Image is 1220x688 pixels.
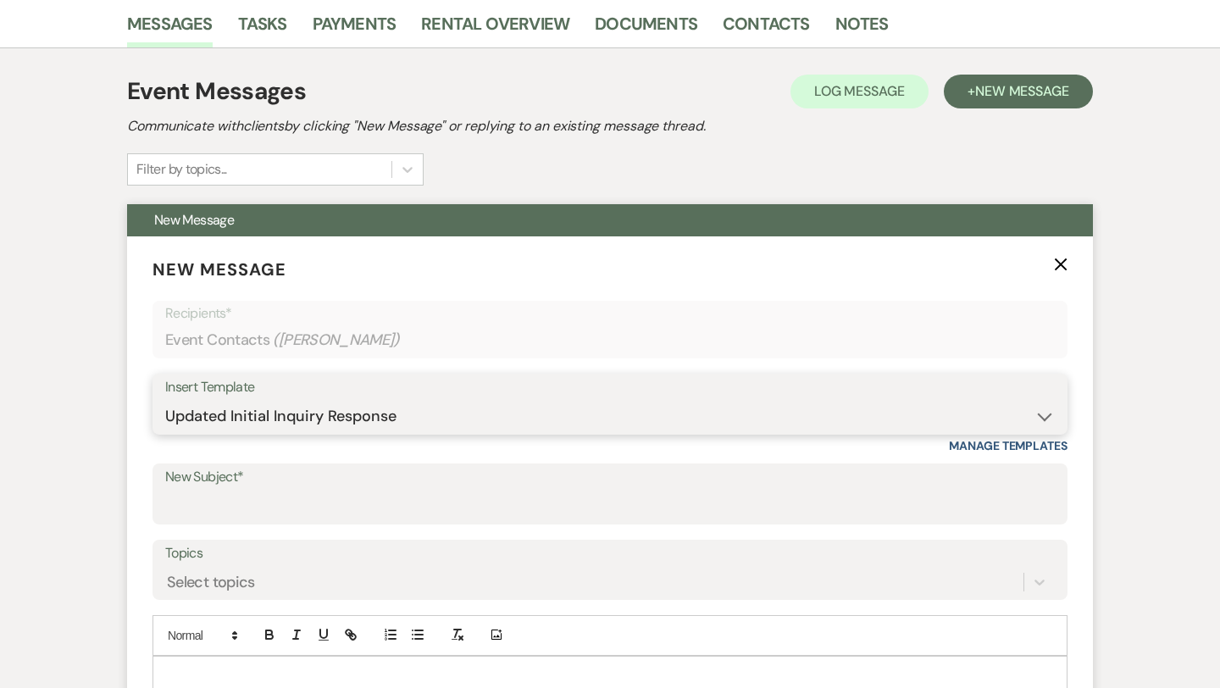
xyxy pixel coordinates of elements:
span: Log Message [814,82,905,100]
div: Insert Template [165,375,1055,400]
button: +New Message [944,75,1093,108]
a: Contacts [723,10,810,47]
label: Topics [165,541,1055,566]
a: Notes [835,10,889,47]
a: Messages [127,10,213,47]
h2: Communicate with clients by clicking "New Message" or replying to an existing message thread. [127,116,1093,136]
button: Log Message [790,75,929,108]
a: Tasks [238,10,287,47]
div: Event Contacts [165,324,1055,357]
h1: Event Messages [127,74,306,109]
a: Documents [595,10,697,47]
a: Rental Overview [421,10,569,47]
p: Recipients* [165,302,1055,325]
div: Select topics [167,570,255,593]
div: Filter by topics... [136,159,227,180]
span: ( [PERSON_NAME] ) [273,329,400,352]
a: Manage Templates [949,438,1067,453]
a: Payments [313,10,396,47]
span: New Message [975,82,1069,100]
span: New Message [152,258,286,280]
span: New Message [154,211,234,229]
label: New Subject* [165,465,1055,490]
